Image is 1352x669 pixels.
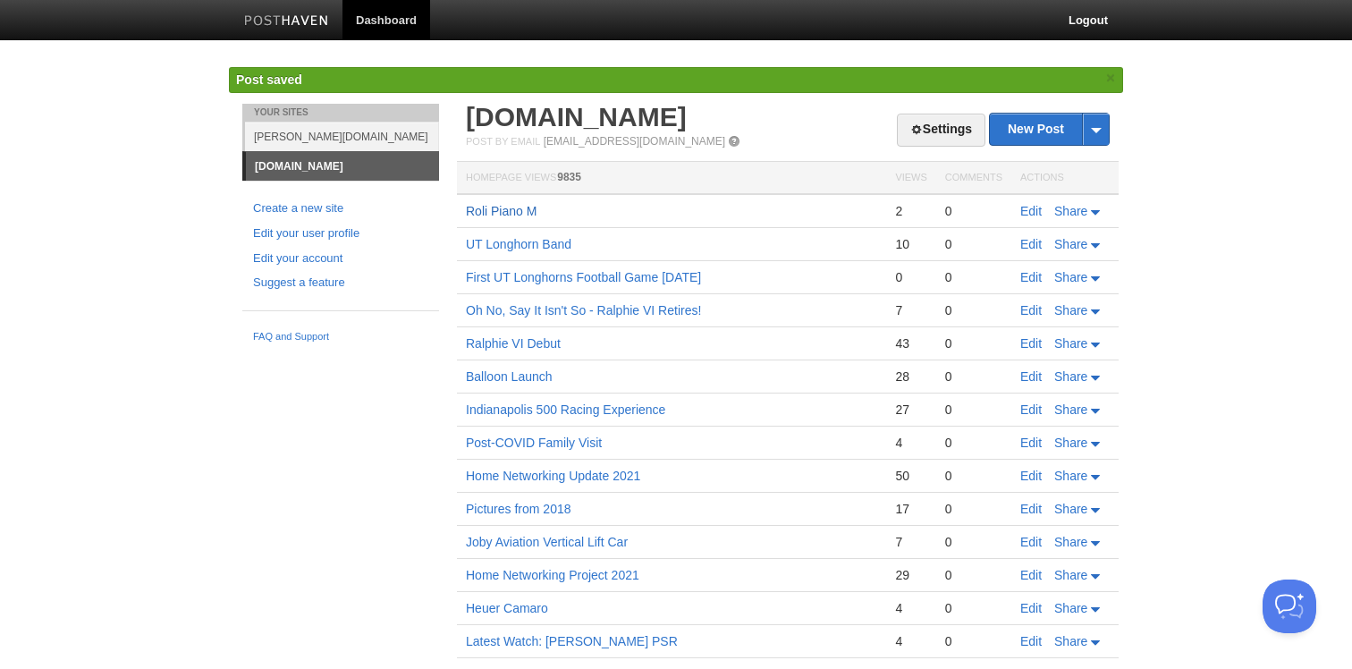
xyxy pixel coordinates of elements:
div: 0 [945,203,1002,219]
img: Posthaven-bar [244,15,329,29]
a: Edit [1020,469,1042,483]
a: Latest Watch: [PERSON_NAME] PSR [466,634,678,648]
div: 7 [895,302,926,318]
span: Share [1054,204,1087,218]
span: Post saved [236,72,302,87]
div: 0 [945,402,1002,418]
a: Roli Piano M [466,204,537,218]
th: Comments [936,162,1011,195]
a: Ralphie VI Debut [466,336,561,351]
div: 27 [895,402,926,418]
div: 4 [895,435,926,451]
div: 0 [945,567,1002,583]
div: 43 [895,335,926,351]
a: Edit [1020,634,1042,648]
div: 0 [945,236,1002,252]
div: 0 [945,633,1002,649]
a: Indianapolis 500 Racing Experience [466,402,665,417]
th: Views [886,162,935,195]
a: Post-COVID Family Visit [466,436,602,450]
a: Home Networking Update 2021 [466,469,640,483]
a: Heuer Camaro [466,601,548,615]
a: Edit [1020,601,1042,615]
a: Oh No, Say It Isn't So - Ralphie VI Retires! [466,303,701,318]
a: Edit [1020,502,1042,516]
a: Pictures from 2018 [466,502,571,516]
span: Share [1054,502,1087,516]
a: Joby Aviation Vertical Lift Car [466,535,628,549]
div: 0 [945,435,1002,451]
a: Edit your account [253,250,428,268]
a: Edit your user profile [253,224,428,243]
div: 0 [945,269,1002,285]
a: Create a new site [253,199,428,218]
a: UT Longhorn Band [466,237,571,251]
div: 4 [895,600,926,616]
span: Post by Email [466,136,540,147]
div: 0 [945,468,1002,484]
a: Edit [1020,270,1042,284]
a: FAQ and Support [253,329,428,345]
div: 29 [895,567,926,583]
span: Share [1054,469,1087,483]
a: Edit [1020,535,1042,549]
span: Share [1054,568,1087,582]
a: Suggest a feature [253,274,428,292]
a: New Post [990,114,1109,145]
div: 0 [945,501,1002,517]
span: Share [1054,303,1087,318]
th: Actions [1011,162,1119,195]
a: Balloon Launch [466,369,553,384]
a: First UT Longhorns Football Game [DATE] [466,270,701,284]
span: Share [1054,634,1087,648]
a: Edit [1020,568,1042,582]
div: 0 [945,302,1002,318]
div: 0 [945,534,1002,550]
div: 2 [895,203,926,219]
a: Home Networking Project 2021 [466,568,639,582]
div: 0 [945,368,1002,385]
span: Share [1054,270,1087,284]
div: 0 [895,269,926,285]
a: Edit [1020,336,1042,351]
div: 50 [895,468,926,484]
div: 28 [895,368,926,385]
a: [DOMAIN_NAME] [466,102,687,131]
div: 17 [895,501,926,517]
a: Edit [1020,436,1042,450]
a: Edit [1020,204,1042,218]
div: 10 [895,236,926,252]
div: 7 [895,534,926,550]
span: 9835 [557,171,581,183]
a: × [1103,67,1119,89]
span: Share [1054,369,1087,384]
li: Your Sites [242,104,439,122]
a: Edit [1020,402,1042,417]
a: [DOMAIN_NAME] [246,152,439,181]
span: Share [1054,402,1087,417]
span: Share [1054,535,1087,549]
span: Share [1054,237,1087,251]
iframe: Help Scout Beacon - Open [1263,580,1316,633]
div: 4 [895,633,926,649]
span: Share [1054,601,1087,615]
span: Share [1054,336,1087,351]
div: 0 [945,600,1002,616]
th: Homepage Views [457,162,886,195]
a: Edit [1020,303,1042,318]
a: Settings [897,114,985,147]
a: Edit [1020,237,1042,251]
a: [PERSON_NAME][DOMAIN_NAME] [245,122,439,151]
a: Edit [1020,369,1042,384]
a: [EMAIL_ADDRESS][DOMAIN_NAME] [544,135,725,148]
span: Share [1054,436,1087,450]
div: 0 [945,335,1002,351]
